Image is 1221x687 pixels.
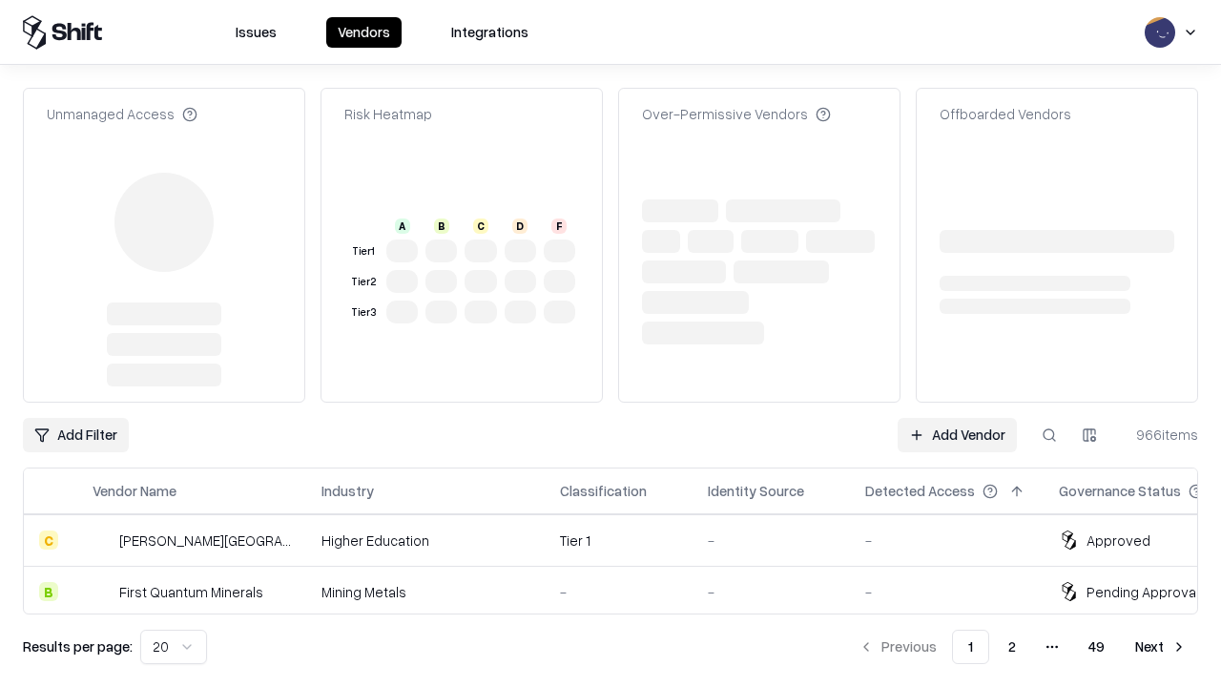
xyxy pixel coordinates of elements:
[708,582,835,602] div: -
[512,219,528,234] div: D
[560,531,677,551] div: Tier 1
[47,104,197,124] div: Unmanaged Access
[39,531,58,550] div: C
[1122,425,1198,445] div: 966 items
[321,531,529,551] div: Higher Education
[321,481,374,501] div: Industry
[395,219,410,234] div: A
[119,582,263,602] div: First Quantum Minerals
[865,582,1028,602] div: -
[348,274,379,290] div: Tier 2
[560,481,647,501] div: Classification
[93,531,112,550] img: Reichman University
[473,219,488,234] div: C
[23,636,133,656] p: Results per page:
[119,531,291,551] div: [PERSON_NAME][GEOGRAPHIC_DATA]
[326,17,402,48] button: Vendors
[865,481,975,501] div: Detected Access
[708,531,835,551] div: -
[440,17,540,48] button: Integrations
[865,531,1028,551] div: -
[434,219,449,234] div: B
[708,481,804,501] div: Identity Source
[1073,630,1120,664] button: 49
[348,304,379,321] div: Tier 3
[39,582,58,601] div: B
[321,582,529,602] div: Mining Metals
[23,418,129,452] button: Add Filter
[847,630,1198,664] nav: pagination
[93,481,176,501] div: Vendor Name
[1124,630,1198,664] button: Next
[642,104,831,124] div: Over-Permissive Vendors
[898,418,1017,452] a: Add Vendor
[952,630,989,664] button: 1
[344,104,432,124] div: Risk Heatmap
[1086,582,1199,602] div: Pending Approval
[551,219,567,234] div: F
[940,104,1071,124] div: Offboarded Vendors
[993,630,1031,664] button: 2
[1059,481,1181,501] div: Governance Status
[93,582,112,601] img: First Quantum Minerals
[560,582,677,602] div: -
[224,17,288,48] button: Issues
[1086,531,1150,551] div: Approved
[348,243,379,260] div: Tier 1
